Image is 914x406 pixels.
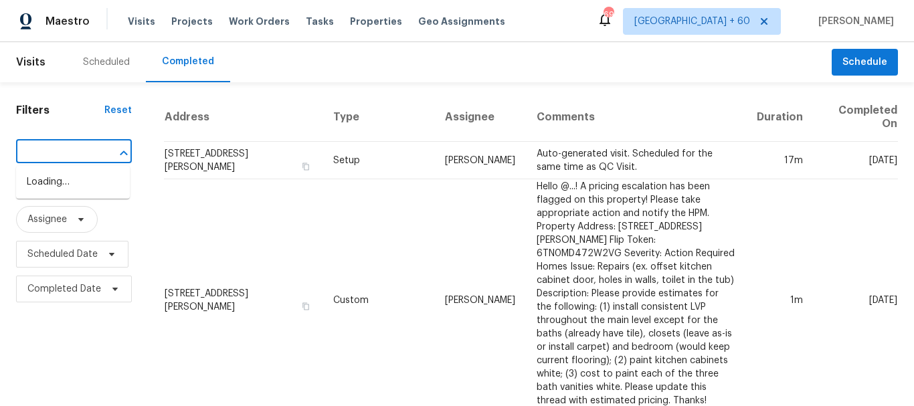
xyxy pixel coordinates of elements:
[323,142,434,179] td: Setup
[16,104,104,117] h1: Filters
[842,54,887,71] span: Schedule
[813,15,894,28] span: [PERSON_NAME]
[434,93,526,142] th: Assignee
[45,15,90,28] span: Maestro
[604,8,613,21] div: 690
[114,144,133,163] button: Close
[16,142,94,163] input: Search for an address...
[300,161,312,173] button: Copy Address
[162,55,214,68] div: Completed
[814,93,898,142] th: Completed On
[306,17,334,26] span: Tasks
[814,142,898,179] td: [DATE]
[171,15,213,28] span: Projects
[526,142,746,179] td: Auto-generated visit. Scheduled for the same time as QC Visit.
[300,300,312,312] button: Copy Address
[418,15,505,28] span: Geo Assignments
[164,93,323,142] th: Address
[323,93,434,142] th: Type
[434,142,526,179] td: [PERSON_NAME]
[16,166,130,199] div: Loading…
[832,49,898,76] button: Schedule
[746,93,814,142] th: Duration
[27,213,67,226] span: Assignee
[104,104,132,117] div: Reset
[350,15,402,28] span: Properties
[16,47,45,77] span: Visits
[27,282,101,296] span: Completed Date
[83,56,130,69] div: Scheduled
[526,93,746,142] th: Comments
[128,15,155,28] span: Visits
[634,15,750,28] span: [GEOGRAPHIC_DATA] + 60
[164,142,323,179] td: [STREET_ADDRESS][PERSON_NAME]
[229,15,290,28] span: Work Orders
[746,142,814,179] td: 17m
[27,247,98,261] span: Scheduled Date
